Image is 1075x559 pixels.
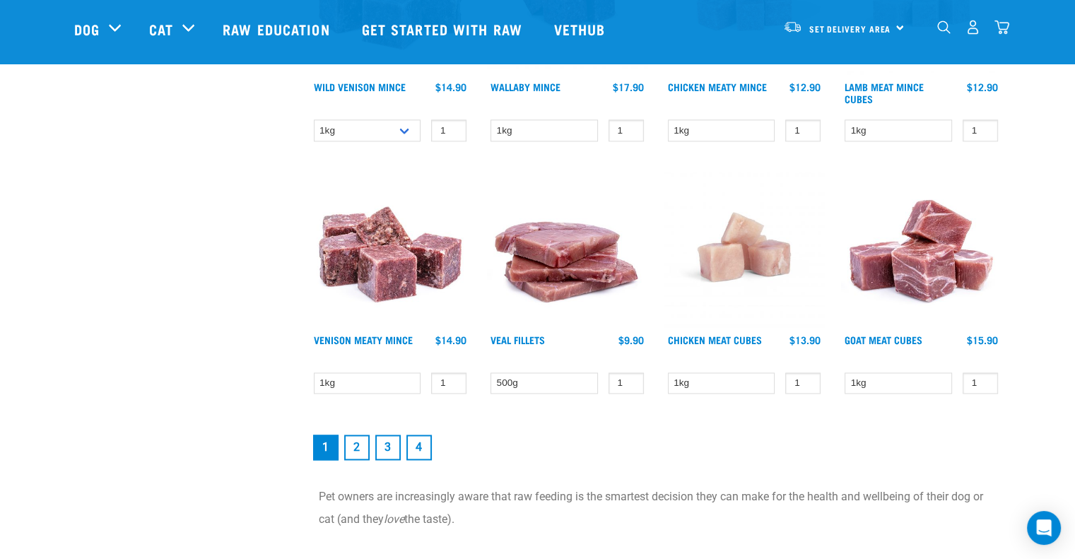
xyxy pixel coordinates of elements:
div: $12.90 [967,81,998,93]
input: 1 [431,372,466,394]
input: 1 [609,372,644,394]
img: 1184 Wild Goat Meat Cubes Boneless 01 [841,167,1001,327]
div: $12.90 [789,81,821,93]
div: $15.90 [967,334,998,346]
a: Chicken Meat Cubes [668,337,762,342]
input: 1 [963,372,998,394]
input: 1 [785,119,821,141]
img: 1117 Venison Meat Mince 01 [310,167,471,327]
a: Chicken Meaty Mince [668,84,767,89]
img: home-icon@2x.png [994,20,1009,35]
div: Open Intercom Messenger [1027,511,1061,545]
a: Goto page 2 [344,435,370,460]
a: Goat Meat Cubes [845,337,922,342]
img: user.png [965,20,980,35]
div: $9.90 [618,334,644,346]
p: Pet owners are increasingly aware that raw feeding is the smartest decision they can make for the... [319,486,993,531]
em: love [384,512,404,526]
input: 1 [785,372,821,394]
input: 1 [963,119,998,141]
img: Stack Of Raw Veal Fillets [487,167,647,327]
a: Page 1 [313,435,339,460]
div: $14.90 [435,81,466,93]
a: Lamb Meat Mince Cubes [845,84,924,100]
a: Venison Meaty Mince [314,337,413,342]
input: 1 [431,119,466,141]
a: Wallaby Mince [490,84,560,89]
a: Wild Venison Mince [314,84,406,89]
a: Raw Education [208,1,347,57]
a: Get started with Raw [348,1,540,57]
img: Chicken meat [664,167,825,327]
nav: pagination [310,432,1001,463]
img: van-moving.png [783,20,802,33]
div: $13.90 [789,334,821,346]
a: Goto page 4 [406,435,432,460]
a: Veal Fillets [490,337,545,342]
div: $17.90 [613,81,644,93]
img: home-icon-1@2x.png [937,20,951,34]
div: $14.90 [435,334,466,346]
a: Vethub [540,1,623,57]
a: Cat [149,18,173,40]
a: Dog [74,18,100,40]
a: Goto page 3 [375,435,401,460]
input: 1 [609,119,644,141]
span: Set Delivery Area [809,26,891,31]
